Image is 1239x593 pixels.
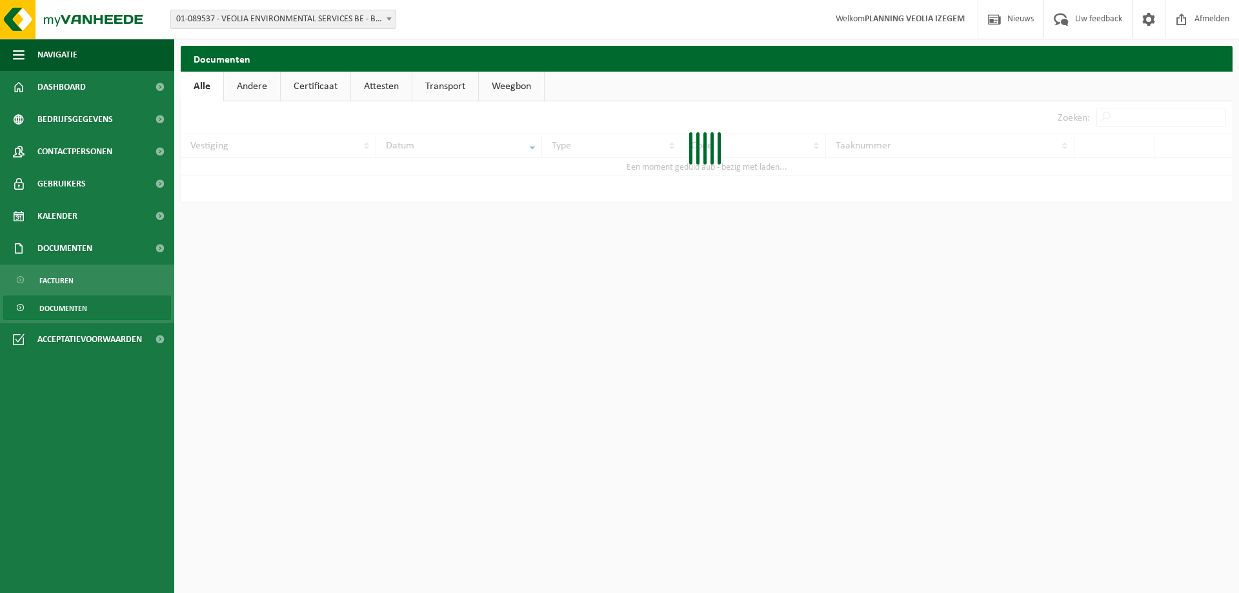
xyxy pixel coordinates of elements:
[281,72,350,101] a: Certificaat
[39,268,74,293] span: Facturen
[865,14,965,24] strong: PLANNING VEOLIA IZEGEM
[224,72,280,101] a: Andere
[37,200,77,232] span: Kalender
[171,10,396,28] span: 01-089537 - VEOLIA ENVIRONMENTAL SERVICES BE - BEERSE
[351,72,412,101] a: Attesten
[181,72,223,101] a: Alle
[39,296,87,321] span: Documenten
[170,10,396,29] span: 01-089537 - VEOLIA ENVIRONMENTAL SERVICES BE - BEERSE
[37,232,92,265] span: Documenten
[37,168,86,200] span: Gebruikers
[412,72,478,101] a: Transport
[37,323,142,356] span: Acceptatievoorwaarden
[37,71,86,103] span: Dashboard
[3,296,171,320] a: Documenten
[37,39,77,71] span: Navigatie
[479,72,544,101] a: Weegbon
[37,103,113,136] span: Bedrijfsgegevens
[181,46,1233,71] h2: Documenten
[37,136,112,168] span: Contactpersonen
[3,268,171,292] a: Facturen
